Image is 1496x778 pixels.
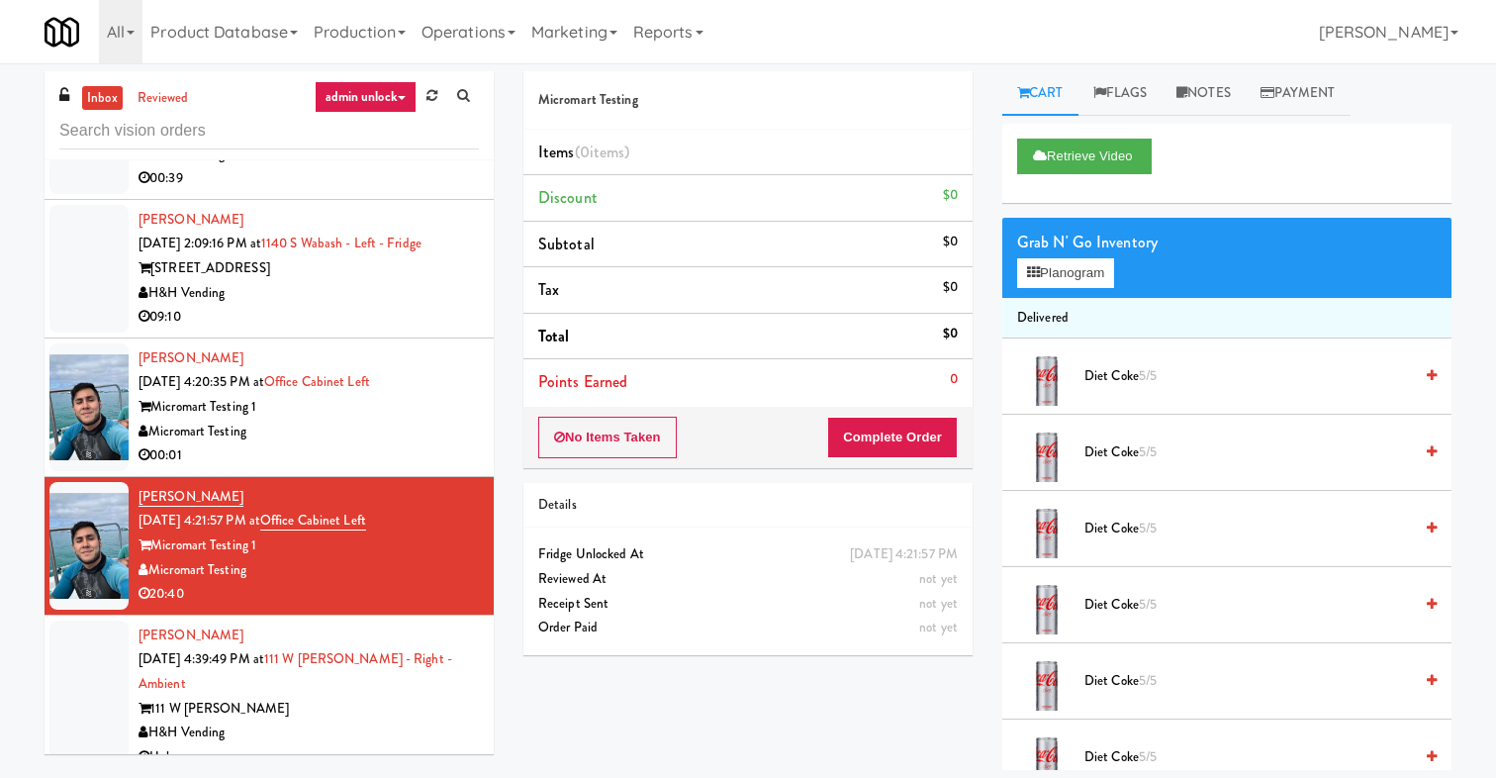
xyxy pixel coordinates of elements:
span: 5/5 [1139,747,1157,766]
div: Receipt Sent [538,592,958,617]
span: [DATE] 4:20:35 PM at [139,372,264,391]
li: [PERSON_NAME][DATE] 4:21:57 PM atOffice Cabinet LeftMicromart Testing 1Micromart Testing20:40 [45,477,494,616]
span: Diet Coke [1084,669,1412,694]
span: not yet [919,569,958,588]
div: Diet Coke5/5 [1076,440,1437,465]
div: Micromart Testing 1 [139,395,479,420]
div: Diet Coke5/5 [1076,669,1437,694]
span: 5/5 [1139,671,1157,690]
div: [DATE] 4:21:57 PM [850,542,958,567]
span: not yet [919,594,958,613]
span: Subtotal [538,233,595,255]
a: Cart [1002,71,1078,116]
div: Grab N' Go Inventory [1017,228,1437,257]
a: [PERSON_NAME] [139,348,243,367]
span: 5/5 [1139,595,1157,614]
span: Points Earned [538,370,627,393]
a: 111 W [PERSON_NAME] - Right - Ambient [139,649,452,693]
span: (0 ) [575,141,630,163]
a: Payment [1246,71,1351,116]
div: Fridge Unlocked At [538,542,958,567]
span: Discount [538,186,598,209]
span: 5/5 [1139,366,1157,385]
li: [PERSON_NAME][DATE] 4:20:35 PM atOffice Cabinet LeftMicromart Testing 1Micromart Testing00:01 [45,339,494,477]
div: Micromart Testing [139,420,479,444]
button: Retrieve Video [1017,139,1152,174]
span: Diet Coke [1084,440,1412,465]
button: No Items Taken [538,417,677,458]
span: Tax [538,278,559,301]
span: Diet Coke [1084,364,1412,389]
a: Office Cabinet Left [260,511,366,531]
div: 09:10 [139,305,479,330]
button: Planogram [1017,258,1114,288]
button: Complete Order [827,417,958,458]
span: Diet Coke [1084,517,1412,541]
div: 20:40 [139,582,479,607]
div: Order Paid [538,616,958,640]
a: Notes [1162,71,1246,116]
span: [DATE] 2:09:16 PM at [139,234,261,252]
div: 111 W [PERSON_NAME] [139,697,479,722]
div: 0 [950,367,958,392]
span: not yet [919,618,958,636]
div: Diet Coke5/5 [1076,517,1437,541]
img: Micromart [45,15,79,49]
input: Search vision orders [59,113,479,149]
span: 5/5 [1139,442,1157,461]
a: Flags [1078,71,1163,116]
a: reviewed [133,86,194,111]
div: H&H Vending [139,721,479,745]
div: Diet Coke5/5 [1076,364,1437,389]
ng-pluralize: items [590,141,625,163]
a: 1140 S Wabash - Left - Fridge [261,234,421,252]
div: H&H Vending [139,281,479,306]
span: Items [538,141,629,163]
a: inbox [82,86,123,111]
a: Office Cabinet Left [264,372,370,391]
a: [PERSON_NAME] [139,487,243,507]
div: Diet Coke5/5 [1076,745,1437,770]
a: [PERSON_NAME] [139,626,243,644]
div: Micromart Testing [139,558,479,583]
li: [PERSON_NAME][DATE] 4:39:49 PM at111 W [PERSON_NAME] - Right - Ambient111 W [PERSON_NAME]H&H Vend... [45,616,494,778]
div: $0 [943,322,958,346]
div: 00:01 [139,443,479,468]
div: Diet Coke5/5 [1076,593,1437,618]
li: [PERSON_NAME][DATE] 2:09:16 PM at1140 S Wabash - Left - Fridge[STREET_ADDRESS]H&H Vending09:10 [45,200,494,339]
div: Details [538,493,958,518]
a: admin unlock [315,81,417,113]
div: [STREET_ADDRESS] [139,256,479,281]
div: $0 [943,183,958,208]
div: $0 [943,275,958,300]
span: Total [538,325,570,347]
div: Unknown [139,745,479,770]
h5: Micromart Testing [538,93,958,108]
div: Reviewed At [538,567,958,592]
span: Diet Coke [1084,745,1412,770]
span: [DATE] 4:21:57 PM at [139,511,260,530]
div: 00:39 [139,166,479,191]
div: Micromart Testing 1 [139,534,479,558]
span: Diet Coke [1084,593,1412,618]
li: Delivered [1002,298,1451,340]
a: [PERSON_NAME] [139,210,243,229]
div: $0 [943,230,958,254]
span: [DATE] 4:39:49 PM at [139,649,264,668]
span: 5/5 [1139,519,1157,537]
